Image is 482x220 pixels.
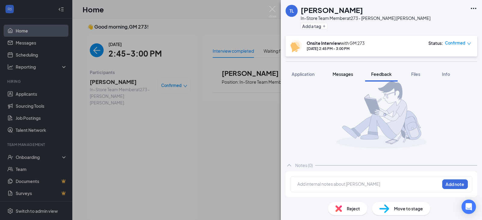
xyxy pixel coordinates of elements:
[290,8,294,14] div: TL
[462,200,476,214] div: Open Intercom Messenger
[301,5,363,15] h1: [PERSON_NAME]
[442,71,450,77] span: Info
[301,15,430,21] div: In-Store Team Member at 273 - [PERSON_NAME] [PERSON_NAME]
[470,5,477,12] svg: Ellipses
[307,40,341,46] b: Onsite Interview
[333,71,353,77] span: Messages
[428,40,443,46] div: Status :
[445,40,465,46] span: Confirmed
[394,205,423,212] span: Move to stage
[371,71,392,77] span: Feedback
[295,162,313,168] div: Notes (0)
[347,205,360,212] span: Reject
[292,71,315,77] span: Application
[442,179,468,189] button: Add note
[301,23,327,29] button: PlusAdd a tag
[336,82,427,148] img: takingNoteManImg
[307,46,365,51] div: [DATE] 2:45 PM - 3:00 PM
[322,24,326,28] svg: Plus
[411,71,420,77] span: Files
[286,162,293,169] svg: ChevronUp
[467,42,471,46] span: down
[307,40,365,46] div: with GM 273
